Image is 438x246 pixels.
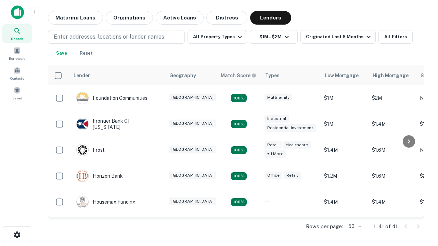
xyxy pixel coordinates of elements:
[2,44,32,63] a: Borrowers
[2,84,32,102] a: Saved
[156,11,204,25] button: Active Loans
[106,11,153,25] button: Originations
[48,11,103,25] button: Maturing Loans
[169,172,216,179] div: [GEOGRAPHIC_DATA]
[76,118,158,130] div: Frontier Bank Of [US_STATE]
[369,66,416,85] th: High Mortgage
[261,66,321,85] th: Types
[369,85,416,111] td: $2M
[265,94,292,101] div: Multifamily
[169,197,216,205] div: [GEOGRAPHIC_DATA]
[188,30,247,44] button: All Property Types
[77,118,88,130] img: picture
[69,66,165,85] th: Lender
[250,30,298,44] button: $1M - $2M
[11,36,23,41] span: Search
[321,111,369,137] td: $1M
[231,198,247,206] div: Matching Properties: 4, hasApolloMatch: undefined
[373,71,409,80] div: High Mortgage
[265,71,280,80] div: Types
[321,66,369,85] th: Low Mortgage
[265,141,282,149] div: Retail
[265,150,286,158] div: + 1 more
[369,189,416,215] td: $1.4M
[9,56,25,61] span: Borrowers
[378,30,413,44] button: All Filters
[169,120,216,127] div: [GEOGRAPHIC_DATA]
[231,94,247,102] div: Matching Properties: 4, hasApolloMatch: undefined
[169,71,196,80] div: Geography
[221,72,256,79] div: Capitalize uses an advanced AI algorithm to match your search with the best lender. The match sco...
[369,111,416,137] td: $1.4M
[231,120,247,128] div: Matching Properties: 4, hasApolloMatch: undefined
[284,172,301,179] div: Retail
[346,221,363,231] div: 50
[369,163,416,189] td: $1.6M
[76,196,136,208] div: Housemax Funding
[300,30,376,44] button: Originated Last 6 Months
[321,85,369,111] td: $1M
[250,11,291,25] button: Lenders
[217,66,261,85] th: Capitalize uses an advanced AI algorithm to match your search with the best lender. The match sco...
[169,94,216,101] div: [GEOGRAPHIC_DATA]
[265,172,282,179] div: Office
[206,11,247,25] button: Distress
[404,169,438,202] iframe: Chat Widget
[165,66,217,85] th: Geography
[221,72,255,79] h6: Match Score
[76,144,105,156] div: Frost
[374,222,398,231] p: 1–41 of 41
[265,115,289,123] div: Industrial
[231,146,247,154] div: Matching Properties: 4, hasApolloMatch: undefined
[169,146,216,153] div: [GEOGRAPHIC_DATA]
[325,71,359,80] div: Low Mortgage
[2,24,32,43] a: Search
[321,215,369,241] td: $1.4M
[75,46,97,60] button: Reset
[10,76,24,81] span: Contacts
[76,92,147,104] div: Foundation Communities
[12,95,22,101] span: Saved
[48,30,185,44] button: Enter addresses, locations or lender names
[369,137,416,163] td: $1.6M
[321,137,369,163] td: $1.4M
[2,64,32,82] a: Contacts
[231,172,247,180] div: Matching Properties: 4, hasApolloMatch: undefined
[11,5,24,19] img: capitalize-icon.png
[306,33,373,41] div: Originated Last 6 Months
[265,124,316,132] div: Residential Investment
[77,92,88,104] img: picture
[77,170,88,182] img: picture
[54,33,164,41] p: Enter addresses, locations or lender names
[51,46,73,60] button: Save your search to get updates of matches that match your search criteria.
[76,170,123,182] div: Horizon Bank
[74,71,90,80] div: Lender
[77,196,88,208] img: picture
[321,189,369,215] td: $1.4M
[77,144,88,156] img: picture
[306,222,343,231] p: Rows per page:
[321,163,369,189] td: $1.2M
[369,215,416,241] td: $1.6M
[283,141,311,149] div: Healthcare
